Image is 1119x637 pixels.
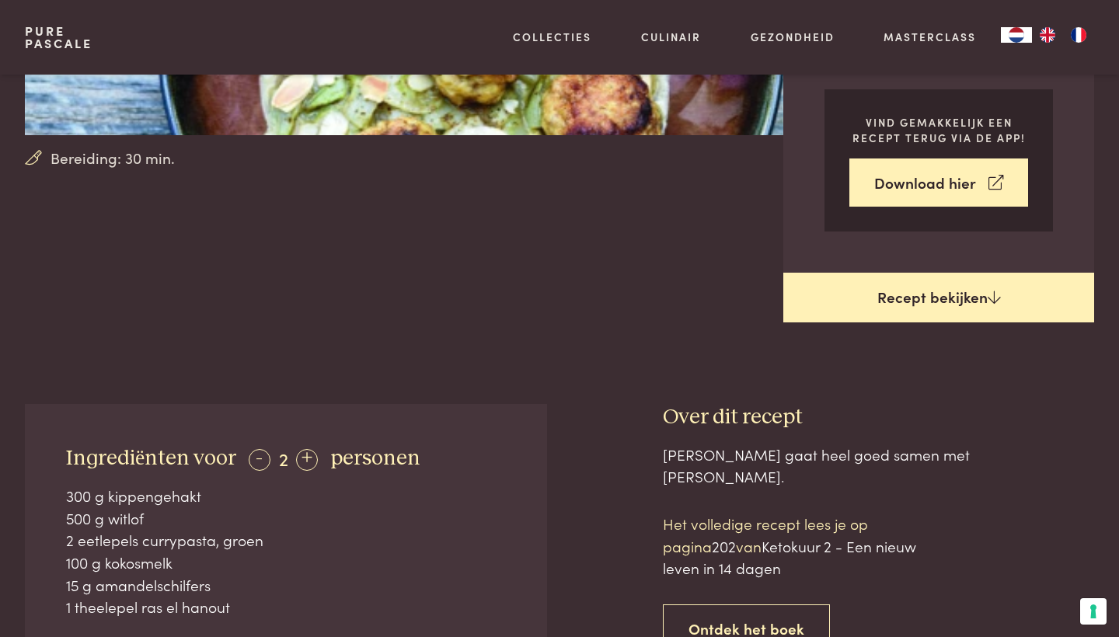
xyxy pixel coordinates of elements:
[783,273,1094,322] a: Recept bekijken
[296,449,318,471] div: +
[1001,27,1032,43] div: Language
[663,444,1094,488] div: [PERSON_NAME] gaat heel goed samen met [PERSON_NAME].
[884,29,976,45] a: Masterclass
[663,404,1094,431] h3: Over dit recept
[1032,27,1063,43] a: EN
[1001,27,1094,43] aside: Language selected: Nederlands
[641,29,701,45] a: Culinair
[66,574,506,597] div: 15 g amandelschilfers
[663,513,927,580] p: Het volledige recept lees je op pagina van
[330,447,420,469] span: personen
[66,529,506,552] div: 2 eetlepels currypasta, groen
[1032,27,1094,43] ul: Language list
[249,449,270,471] div: -
[25,25,92,50] a: PurePascale
[513,29,591,45] a: Collecties
[663,535,916,579] span: Ketokuur 2 - Een nieuw leven in 14 dagen
[66,507,506,530] div: 500 g witlof
[66,596,506,618] div: 1 theelepel ras el hanout
[1063,27,1094,43] a: FR
[66,485,506,507] div: 300 g kippengehakt
[1001,27,1032,43] a: NL
[51,147,175,169] span: Bereiding: 30 min.
[1080,598,1107,625] button: Uw voorkeuren voor toestemming voor trackingtechnologieën
[66,447,236,469] span: Ingrediënten voor
[66,552,506,574] div: 100 g kokosmelk
[751,29,835,45] a: Gezondheid
[712,535,736,556] span: 202
[279,445,288,471] span: 2
[849,114,1028,146] p: Vind gemakkelijk een recept terug via de app!
[849,158,1028,207] a: Download hier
